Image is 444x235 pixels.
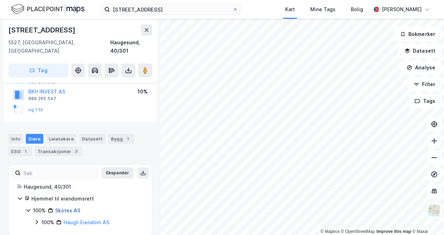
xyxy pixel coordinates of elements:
div: [PERSON_NAME] [382,5,422,14]
img: logo.f888ab2527a4732fd821a326f86c7f29.svg [11,3,84,15]
a: OpenStreetMap [341,229,375,234]
div: 989 265 547 [28,96,56,101]
div: ESG [8,146,32,156]
div: 1 [124,135,131,142]
div: 3 [73,148,80,155]
div: Mine Tags [310,5,335,14]
button: Tags [409,94,441,108]
div: [STREET_ADDRESS] [8,24,77,36]
button: Ekspander [102,167,133,179]
input: Søk [21,168,97,178]
div: 10% [138,88,148,96]
div: Kart [285,5,295,14]
a: Skotex AS [55,207,80,213]
div: 1 [22,148,29,155]
div: Transaksjoner [35,146,82,156]
input: Søk på adresse, matrikkel, gårdeiere, leietakere eller personer [110,4,232,15]
button: Bokmerker [394,27,441,41]
div: Leietakere [46,134,76,144]
div: Haugesund, 40/301 [24,183,143,191]
button: Analyse [401,61,441,75]
div: Kontrollprogram for chat [409,202,444,235]
div: Haugesund, 40/301 [110,38,152,55]
div: Bygg [108,134,134,144]
div: 100% [33,206,46,215]
div: Datasett [79,134,105,144]
div: Hjemmel til eiendomsrett [31,195,143,203]
a: Mapbox [320,229,340,234]
a: Improve this map [377,229,411,234]
div: 5527, [GEOGRAPHIC_DATA], [GEOGRAPHIC_DATA] [8,38,110,55]
div: Bolig [351,5,363,14]
button: Tag [8,63,68,77]
div: 100% [42,218,54,227]
iframe: Chat Widget [409,202,444,235]
button: Filter [408,77,441,91]
button: Datasett [399,44,441,58]
div: Eiere [26,134,43,144]
div: Info [8,134,23,144]
a: Haugli Eiendom AS [64,219,109,225]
